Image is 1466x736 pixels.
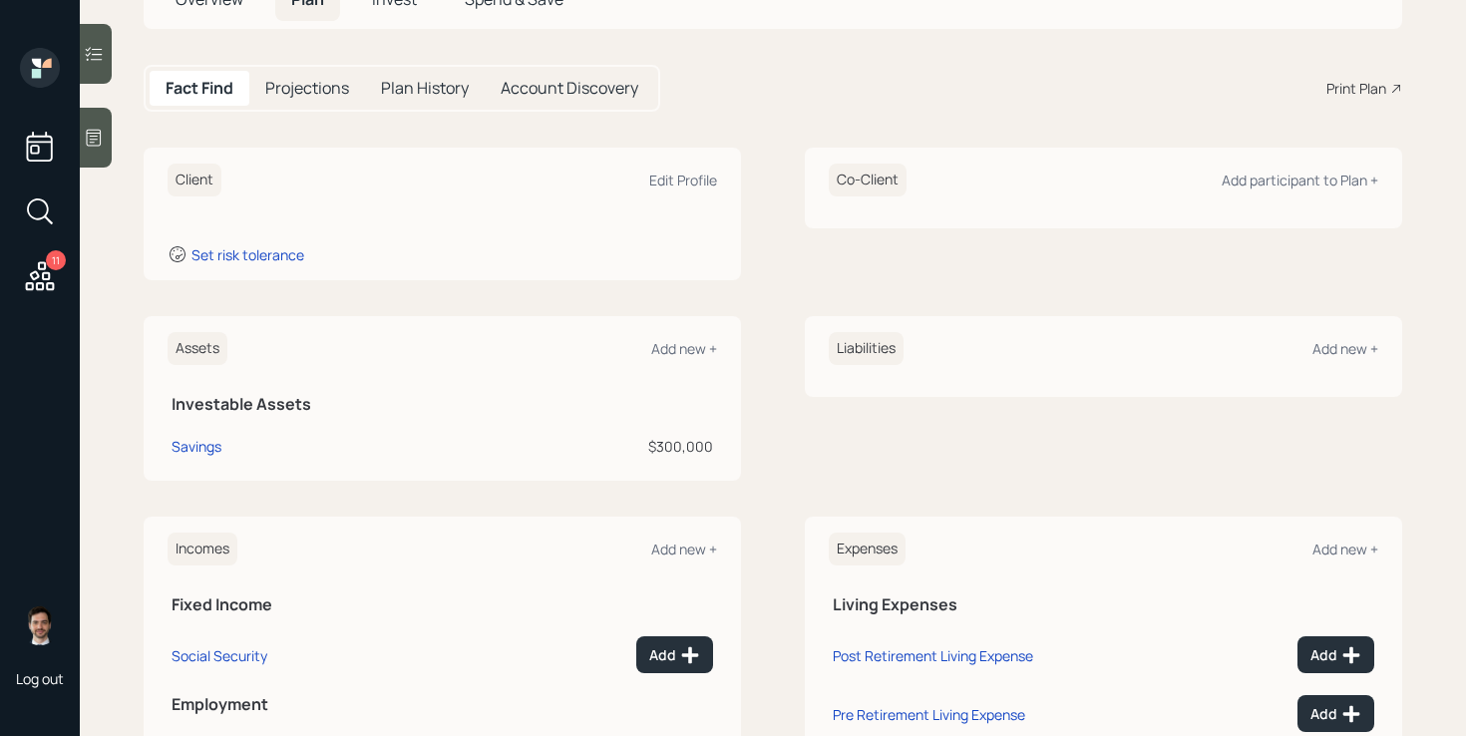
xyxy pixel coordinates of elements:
[829,332,904,365] h6: Liabilities
[16,669,64,688] div: Log out
[172,695,713,714] h5: Employment
[501,79,638,98] h5: Account Discovery
[651,540,717,558] div: Add new +
[651,339,717,358] div: Add new +
[1312,540,1378,558] div: Add new +
[649,645,700,665] div: Add
[1326,78,1386,99] div: Print Plan
[166,79,233,98] h5: Fact Find
[833,595,1374,614] h5: Living Expenses
[381,79,469,98] h5: Plan History
[172,436,221,457] div: Savings
[191,245,304,264] div: Set risk tolerance
[1222,171,1378,189] div: Add participant to Plan +
[1310,645,1361,665] div: Add
[833,705,1025,724] div: Pre Retirement Living Expense
[833,646,1033,665] div: Post Retirement Living Expense
[168,164,221,196] h6: Client
[1312,339,1378,358] div: Add new +
[649,171,717,189] div: Edit Profile
[46,250,66,270] div: 11
[829,533,906,565] h6: Expenses
[1310,704,1361,724] div: Add
[415,436,713,457] div: $300,000
[265,79,349,98] h5: Projections
[172,595,713,614] h5: Fixed Income
[829,164,907,196] h6: Co-Client
[168,533,237,565] h6: Incomes
[636,636,713,673] button: Add
[172,395,713,414] h5: Investable Assets
[1297,636,1374,673] button: Add
[1297,695,1374,732] button: Add
[168,332,227,365] h6: Assets
[172,646,267,665] div: Social Security
[20,605,60,645] img: jonah-coleman-headshot.png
